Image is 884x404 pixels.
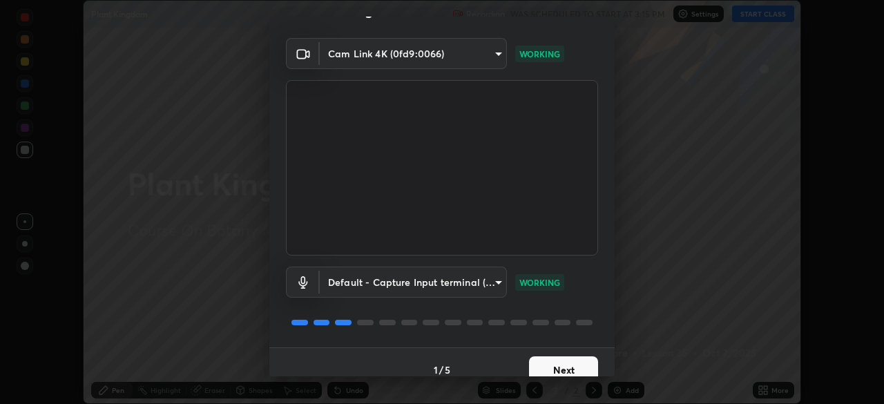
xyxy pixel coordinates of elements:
[445,363,450,377] h4: 5
[529,356,598,384] button: Next
[320,38,507,69] div: Cam Link 4K (0fd9:0066)
[434,363,438,377] h4: 1
[320,267,507,298] div: Cam Link 4K (0fd9:0066)
[519,48,560,60] p: WORKING
[439,363,443,377] h4: /
[519,276,560,289] p: WORKING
